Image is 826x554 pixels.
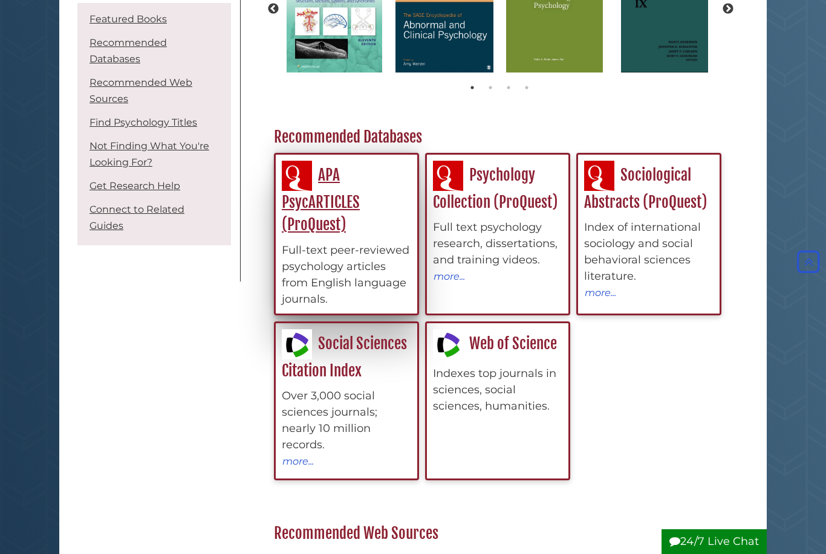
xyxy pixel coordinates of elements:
[662,529,767,554] button: 24/7 Live Chat
[794,255,823,268] a: Back to Top
[433,219,562,268] div: Full text psychology research, dissertations, and training videos.
[433,334,557,353] a: Web of Science
[89,37,167,65] a: Recommended Databases
[282,388,411,453] div: Over 3,000 social sciences journals; nearly 10 million records.
[89,140,209,168] a: Not Finding What You're Looking For?
[89,13,167,25] a: Featured Books
[282,242,411,308] div: Full-text peer-reviewed psychology articles from English language journals.
[89,204,184,231] a: Connect to Related Guides
[584,219,714,285] div: Index of international sociology and social behavioral sciences literature.
[282,334,407,380] a: Social Sciences Citation Index
[268,127,730,147] h2: Recommended Databases
[484,82,496,94] button: 2 of 4
[433,268,466,284] button: more...
[89,117,197,128] a: Find Psychology Titles
[433,366,562,414] div: Indexes top journals in sciences, social sciences, humanities.
[89,77,192,105] a: Recommended Web Sources
[584,285,617,300] button: more...
[433,166,558,211] a: Psychology Collection (ProQuest)
[584,166,707,211] a: Sociological Abstracts (ProQuest)
[89,180,180,192] a: Get Research Help
[521,82,533,94] button: 4 of 4
[722,3,734,15] button: Next
[282,453,314,469] button: more...
[466,82,478,94] button: 1 of 4
[267,3,279,15] button: Previous
[282,166,360,234] a: APA PsycARTICLES (ProQuest)
[502,82,515,94] button: 3 of 4
[268,524,730,543] h2: Recommended Web Sources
